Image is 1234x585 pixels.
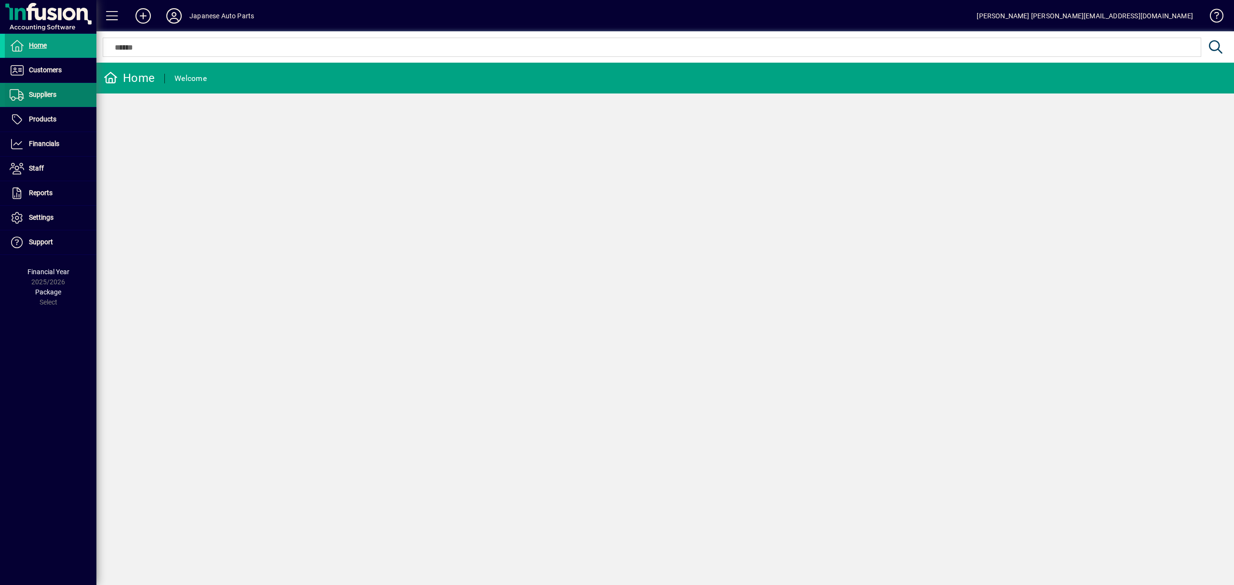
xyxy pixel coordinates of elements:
[5,157,96,181] a: Staff
[29,140,59,147] span: Financials
[29,41,47,49] span: Home
[27,268,69,276] span: Financial Year
[29,238,53,246] span: Support
[189,8,254,24] div: Japanese Auto Parts
[128,7,159,25] button: Add
[5,58,96,82] a: Customers
[5,107,96,132] a: Products
[5,132,96,156] a: Financials
[29,66,62,74] span: Customers
[1203,2,1222,33] a: Knowledge Base
[159,7,189,25] button: Profile
[5,206,96,230] a: Settings
[29,91,56,98] span: Suppliers
[35,288,61,296] span: Package
[29,164,44,172] span: Staff
[5,230,96,254] a: Support
[29,213,54,221] span: Settings
[174,71,207,86] div: Welcome
[29,115,56,123] span: Products
[104,70,155,86] div: Home
[5,181,96,205] a: Reports
[5,83,96,107] a: Suppliers
[977,8,1193,24] div: [PERSON_NAME] [PERSON_NAME][EMAIL_ADDRESS][DOMAIN_NAME]
[29,189,53,197] span: Reports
